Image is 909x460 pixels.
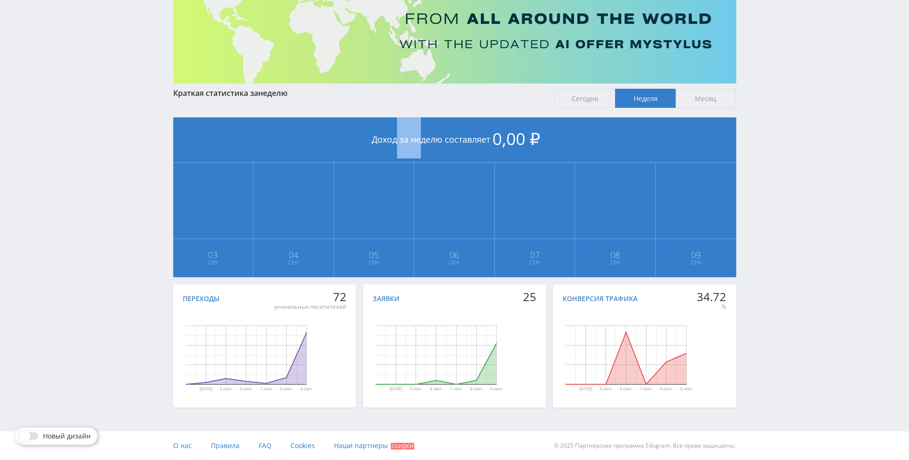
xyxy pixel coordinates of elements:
span: Сен [334,259,414,266]
span: Неделя [615,89,676,108]
span: Месяц [676,89,736,108]
text: 9 сент. [300,387,313,392]
span: Наши партнеры [334,441,388,450]
span: FAQ [259,441,272,450]
text: [DATE] [389,387,402,392]
text: [DATE] [579,387,592,392]
text: 5 сент. [219,387,232,392]
span: Сегодня [554,89,615,108]
span: Сен [575,259,655,266]
text: 6 сент. [620,387,632,392]
svg: Диаграмма. [534,307,718,403]
span: Правила [211,441,240,450]
text: 6 сент. [240,387,252,392]
span: Скидки [391,443,414,450]
span: 03 [174,251,253,259]
text: 8 сент. [660,387,672,392]
span: 0,00 ₽ [492,127,540,150]
text: 7 сент. [260,387,272,392]
span: 06 [415,251,494,259]
span: Сен [174,259,253,266]
a: О нас [173,431,192,460]
div: 72 [274,290,346,303]
span: 04 [254,251,333,259]
div: © 2025 Партнёрская программа Edugram. Все права защищены. [459,431,736,460]
span: Новый дизайн [43,432,91,440]
span: Сен [415,259,494,266]
a: Cookies [291,431,315,460]
div: 34.72 [697,290,726,303]
text: 7 сент. [450,387,462,392]
svg: Диаграмма. [154,307,338,403]
text: 9 сент. [680,387,692,392]
span: Cookies [291,441,315,450]
span: 05 [334,251,414,259]
div: Переходы [183,295,219,303]
span: Сен [254,259,333,266]
div: Заявки [373,295,399,303]
span: неделю [258,88,288,98]
text: 6 сент. [430,387,442,392]
div: Краткая статистика за [173,89,545,97]
text: 8 сент. [280,387,293,392]
text: 5 сент. [600,387,612,392]
a: Правила [211,431,240,460]
text: 8 сент. [470,387,482,392]
span: 09 [656,251,736,259]
svg: Диаграмма. [344,307,528,403]
div: Конверсия трафика [563,295,637,303]
text: 7 сент. [640,387,652,392]
div: Доход за неделю составляет [173,117,736,163]
span: 08 [575,251,655,259]
span: Сен [656,259,736,266]
span: 07 [495,251,575,259]
span: Сен [495,259,575,266]
a: Наши партнеры Скидки [334,431,414,460]
span: О нас [173,441,192,450]
text: 9 сент. [490,387,502,392]
a: FAQ [259,431,272,460]
text: 5 сент. [410,387,422,392]
div: 25 [523,290,536,303]
div: уникальных посетителей [274,303,346,311]
text: [DATE] [199,387,212,392]
div: % [697,303,726,311]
